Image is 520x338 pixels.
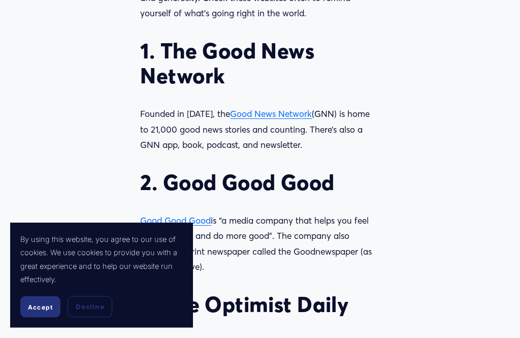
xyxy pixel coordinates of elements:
[140,213,379,275] p: is “a media company that helps you feel more hopeful and do more good”. The company also publishe...
[140,171,379,196] h2: 2. Good Good Good
[68,296,112,318] button: Decline
[230,109,312,119] a: Good News Network
[20,233,183,286] p: By using this website, you agree to our use of cookies. We use cookies to provide you with a grea...
[140,107,379,153] p: Founded in [DATE], the (GNN) is home to 21,000 good news stories and counting. There’s also a GNN...
[140,39,379,89] h2: 1. The Good News Network
[76,302,104,312] span: Decline
[28,303,53,311] span: Accept
[140,293,379,318] h2: 3. The Optimist Daily
[140,216,211,226] a: Good Good Good
[10,223,193,328] section: Cookie banner
[20,296,60,318] button: Accept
